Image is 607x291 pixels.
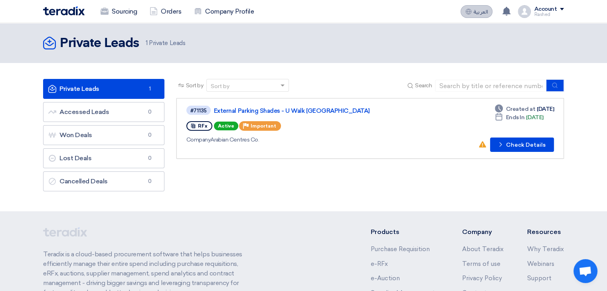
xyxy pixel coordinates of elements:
a: e-RFx [371,260,388,267]
div: Rashed [534,12,564,17]
a: Won Deals0 [43,125,164,145]
button: العربية [461,5,492,18]
a: Support [527,275,552,282]
span: Ends In [506,113,525,122]
span: Sort by [186,81,204,90]
a: Webinars [527,260,554,267]
a: Company Profile [188,3,260,20]
span: Created at [506,105,535,113]
a: Purchase Requisition [371,246,430,253]
a: Privacy Policy [462,275,502,282]
div: [DATE] [495,113,544,122]
a: Sourcing [94,3,143,20]
li: Resources [527,227,564,237]
div: #71135 [190,108,207,113]
input: Search by title or reference number [435,80,547,92]
div: Arabian Centres Co. [186,136,415,144]
span: 1 [145,85,154,93]
span: Company [186,136,211,143]
span: 0 [145,154,154,162]
img: profile_test.png [518,5,531,18]
li: Products [371,227,438,237]
a: About Teradix [462,246,503,253]
a: Terms of use [462,260,500,267]
span: Private Leads [146,39,185,48]
span: Active [214,122,238,130]
a: Open chat [573,259,597,283]
button: Check Details [490,138,554,152]
a: Orders [143,3,188,20]
a: e-Auction [371,275,400,282]
a: Cancelled Deals0 [43,171,164,191]
span: Search [415,81,432,90]
div: Sort by [211,82,229,90]
div: [DATE] [495,105,554,113]
span: 0 [145,131,154,139]
img: Teradix logo [43,6,85,16]
div: Account [534,6,557,13]
span: Important [251,123,276,129]
span: 1 [146,39,148,47]
span: 0 [145,108,154,116]
span: العربية [473,9,488,15]
span: 0 [145,177,154,185]
a: Lost Deals0 [43,148,164,168]
li: Company [462,227,503,237]
h2: Private Leads [60,35,139,51]
a: External Parking Shades - U Walk [GEOGRAPHIC_DATA] [214,107,413,114]
a: Accessed Leads0 [43,102,164,122]
span: RFx [198,123,208,129]
a: Private Leads1 [43,79,164,99]
a: Why Teradix [527,246,564,253]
